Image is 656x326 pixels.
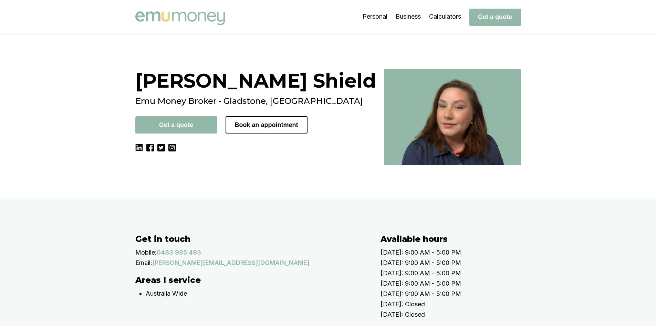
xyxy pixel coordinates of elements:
h2: Get in touch [135,234,367,244]
img: Facebook [146,144,154,151]
p: Australia Wide [146,288,367,299]
a: [PERSON_NAME][EMAIL_ADDRESS][DOMAIN_NAME] [152,258,310,268]
p: [DATE]: 9:00 AM - 5:00 PM [381,289,535,299]
p: [DATE]: 9:00 AM - 5:00 PM [381,247,535,258]
img: Twitter [157,144,165,151]
img: Instagram [168,144,176,151]
p: [DATE]: 9:00 AM - 5:00 PM [381,268,535,278]
a: Get a quote [469,13,521,20]
p: [DATE]: 9:00 AM - 5:00 PM [381,278,535,289]
h1: [PERSON_NAME] Shield [135,69,376,92]
button: Get a quote [469,9,521,26]
h2: Emu Money Broker - Gladstone, [GEOGRAPHIC_DATA] [135,96,376,106]
button: Get a quote [135,116,217,134]
p: [DATE]: Closed [381,299,535,309]
h2: Available hours [381,234,535,244]
p: Email: [135,258,152,268]
p: [DATE]: 9:00 AM - 5:00 PM [381,258,535,268]
button: Book an appointment [226,116,308,134]
img: LinkedIn [135,144,143,151]
p: [DATE]: Closed [381,309,535,320]
p: Mobile: [135,247,157,258]
a: 0483 985 493 [157,247,201,258]
img: Best broker in Gladstone, QLD - Erin Shield [384,69,521,165]
h2: Areas I service [135,275,367,285]
img: Emu Money logo [135,11,225,25]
